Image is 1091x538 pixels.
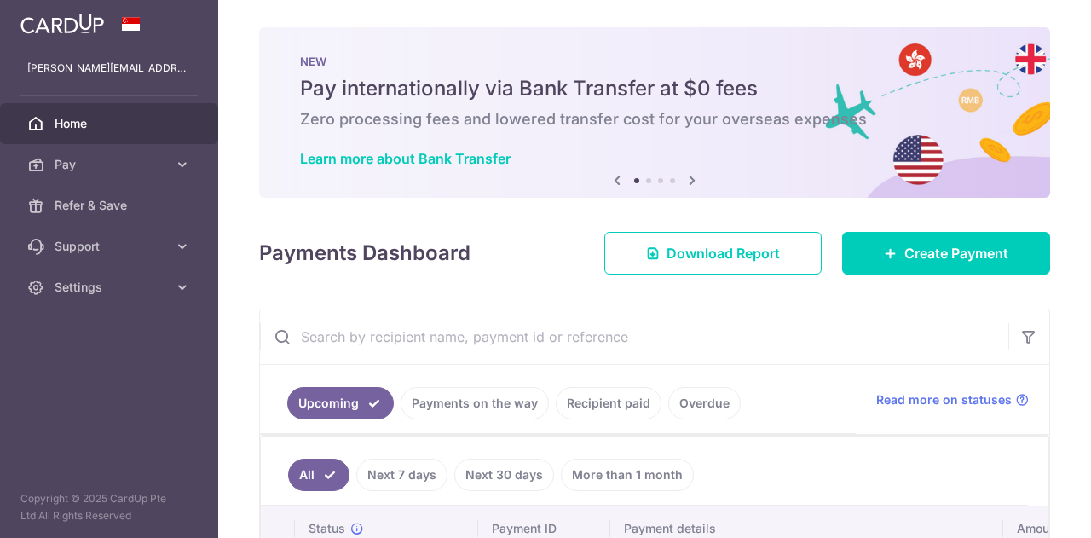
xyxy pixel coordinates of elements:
[667,243,780,263] span: Download Report
[842,232,1050,275] a: Create Payment
[876,391,1012,408] span: Read more on statuses
[300,55,1009,68] p: NEW
[20,14,104,34] img: CardUp
[561,459,694,491] a: More than 1 month
[55,156,167,173] span: Pay
[55,115,167,132] span: Home
[401,387,549,419] a: Payments on the way
[260,309,1008,364] input: Search by recipient name, payment id or reference
[904,243,1008,263] span: Create Payment
[454,459,554,491] a: Next 30 days
[356,459,447,491] a: Next 7 days
[259,27,1050,198] img: Bank transfer banner
[309,520,345,537] span: Status
[27,60,191,77] p: [PERSON_NAME][EMAIL_ADDRESS][DOMAIN_NAME]
[287,387,394,419] a: Upcoming
[55,279,167,296] span: Settings
[300,109,1009,130] h6: Zero processing fees and lowered transfer cost for your overseas expenses
[55,238,167,255] span: Support
[668,387,741,419] a: Overdue
[300,75,1009,102] h5: Pay internationally via Bank Transfer at $0 fees
[288,459,349,491] a: All
[556,387,661,419] a: Recipient paid
[259,238,470,269] h4: Payments Dashboard
[55,197,167,214] span: Refer & Save
[876,391,1029,408] a: Read more on statuses
[300,150,511,167] a: Learn more about Bank Transfer
[604,232,822,275] a: Download Report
